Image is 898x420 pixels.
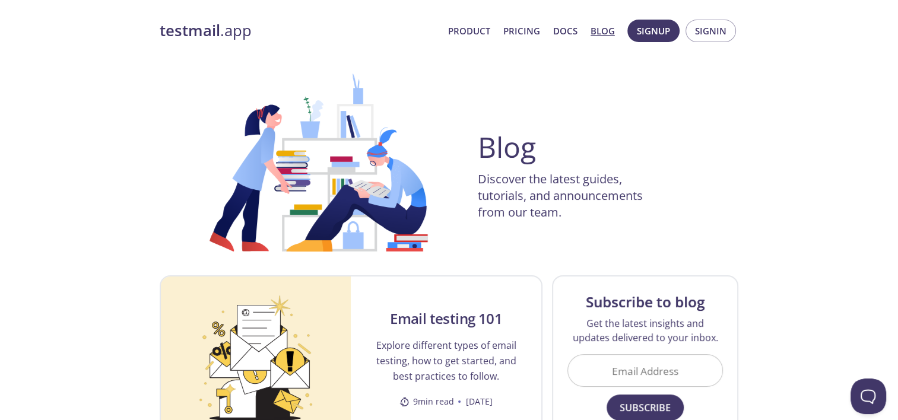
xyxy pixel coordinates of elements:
button: Signin [686,20,736,42]
h2: Email testing 101 [390,309,502,328]
a: Pricing [503,23,540,39]
p: Get the latest insights and updates delivered to your inbox. [567,316,724,345]
time: [DATE] [465,396,492,408]
p: Explore different types of email testing, how to get started, and best practices to follow. [365,338,527,384]
a: testmail.app [160,21,439,41]
a: Docs [553,23,577,39]
button: Signup [627,20,680,42]
p: Discover the latest guides, tutorials, and announcements from our team. [478,171,668,221]
a: Blog [591,23,615,39]
strong: testmail [160,20,220,41]
span: Subscribe [620,399,671,416]
iframe: Help Scout Beacon - Open [851,378,886,414]
h1: Blog [478,133,536,161]
h3: Subscribe to blog [586,292,705,311]
span: 9 min read [399,396,453,408]
img: BLOG-HEADER [188,74,449,252]
span: Signup [637,23,670,39]
a: Product [448,23,490,39]
span: Signin [695,23,726,39]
